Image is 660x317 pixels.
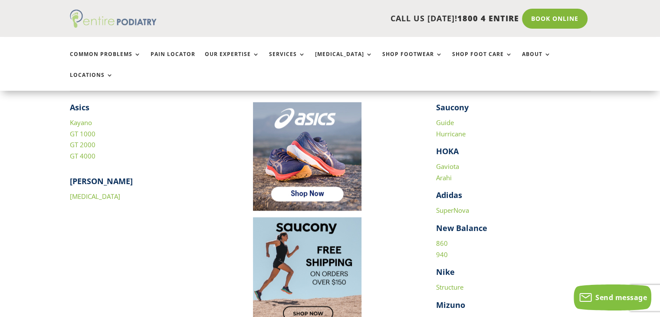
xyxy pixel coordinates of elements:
[522,9,588,29] a: Book Online
[70,129,95,138] a: GT 1000
[436,283,463,291] a: Structure
[70,192,120,201] a: [MEDICAL_DATA]
[151,51,195,70] a: Pain Locator
[70,102,89,112] strong: Asics
[436,162,459,171] a: Gaviota
[436,190,462,200] strong: Adidas
[315,51,373,70] a: [MEDICAL_DATA]
[436,146,459,156] strong: HOKA
[269,51,305,70] a: Services
[574,284,651,310] button: Send message
[452,51,512,70] a: Shop Foot Care
[70,21,157,30] a: Entire Podiatry
[436,300,465,310] strong: Mizuno
[595,293,647,302] span: Send message
[205,51,259,70] a: Our Expertise
[436,223,487,233] strong: New Balance
[436,250,448,259] a: 940
[436,129,466,138] a: Hurricane
[70,51,141,70] a: Common Problems
[70,176,133,186] strong: [PERSON_NAME]
[70,10,157,28] img: logo (1)
[436,267,455,277] strong: Nike
[436,173,452,182] a: Arahi
[70,140,95,149] a: GT 2000
[70,152,95,160] a: GT 4000
[382,51,443,70] a: Shop Footwear
[457,13,519,23] span: 1800 4 ENTIRE
[436,118,454,127] a: Guide
[436,206,469,215] a: SuperNova
[522,51,551,70] a: About
[190,13,519,24] p: CALL US [DATE]!
[70,118,92,127] a: Kayano
[436,102,469,112] strong: Saucony
[70,72,113,91] a: Locations
[436,239,448,248] a: 860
